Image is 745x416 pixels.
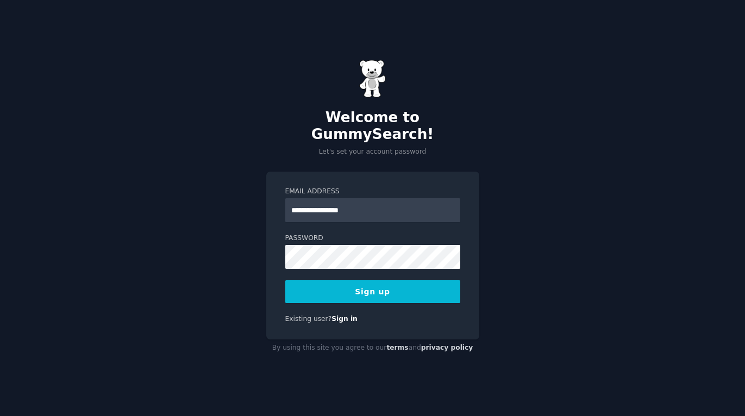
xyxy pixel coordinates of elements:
a: terms [386,344,408,351]
span: Existing user? [285,315,332,323]
a: privacy policy [421,344,473,351]
img: Gummy Bear [359,60,386,98]
p: Let's set your account password [266,147,479,157]
button: Sign up [285,280,460,303]
label: Email Address [285,187,460,197]
a: Sign in [331,315,358,323]
div: By using this site you agree to our and [266,339,479,357]
h2: Welcome to GummySearch! [266,109,479,143]
label: Password [285,234,460,243]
